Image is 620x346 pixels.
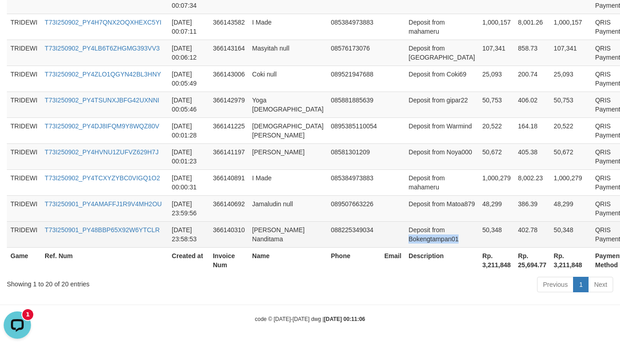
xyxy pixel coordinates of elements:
[514,143,550,169] td: 405.38
[514,40,550,66] td: 858.73
[255,316,365,322] small: code © [DATE]-[DATE] dwg |
[209,40,248,66] td: 366143164
[550,247,592,273] th: Rp. 3,211,848
[327,14,381,40] td: 085384973883
[168,195,209,221] td: [DATE] 23:59:56
[479,14,514,40] td: 1,000,157
[405,247,479,273] th: Description
[45,122,159,130] a: T73I250902_PY4DJ8IFQM9Y8WQZ80V
[7,66,41,92] td: TRIDEWI
[550,40,592,66] td: 107,341
[479,169,514,195] td: 1,000,279
[405,143,479,169] td: Deposit from Noya000
[327,247,381,273] th: Phone
[7,14,41,40] td: TRIDEWI
[168,143,209,169] td: [DATE] 00:01:23
[327,117,381,143] td: 0895385110054
[7,143,41,169] td: TRIDEWI
[168,117,209,143] td: [DATE] 00:01:28
[327,195,381,221] td: 089507663226
[479,247,514,273] th: Rp. 3,211,848
[550,169,592,195] td: 1,000,279
[550,117,592,143] td: 20,522
[327,169,381,195] td: 085384973883
[327,221,381,247] td: 088225349034
[514,14,550,40] td: 8,001.26
[168,14,209,40] td: [DATE] 00:07:11
[327,40,381,66] td: 08576173076
[209,195,248,221] td: 366140692
[45,174,160,182] a: T73I250902_PY4TCXYZYBC0VIGQ1O2
[537,277,573,292] a: Previous
[479,117,514,143] td: 20,522
[514,221,550,247] td: 402.78
[209,247,248,273] th: Invoice Num
[45,71,161,78] a: T73I250902_PY4ZLO1QGYN42BL3HNY
[7,195,41,221] td: TRIDEWI
[168,40,209,66] td: [DATE] 00:06:12
[550,92,592,117] td: 50,753
[405,195,479,221] td: Deposit from Matoa879
[45,45,160,52] a: T73I250902_PY4LB6T6ZHGMG393VV3
[479,195,514,221] td: 48,299
[479,92,514,117] td: 50,753
[405,14,479,40] td: Deposit from mahameru
[327,143,381,169] td: 08581301209
[381,247,405,273] th: Email
[550,221,592,247] td: 50,348
[550,143,592,169] td: 50,672
[7,247,41,273] th: Game
[248,14,327,40] td: I Made
[7,169,41,195] td: TRIDEWI
[479,40,514,66] td: 107,341
[405,40,479,66] td: Deposit from [GEOGRAPHIC_DATA]
[514,66,550,92] td: 200.74
[479,66,514,92] td: 25,093
[168,92,209,117] td: [DATE] 00:05:46
[327,66,381,92] td: 089521947688
[248,143,327,169] td: [PERSON_NAME]
[209,169,248,195] td: 366140891
[514,117,550,143] td: 164.18
[22,1,33,12] div: new message indicator
[209,221,248,247] td: 366140310
[588,277,613,292] a: Next
[209,92,248,117] td: 366142979
[248,40,327,66] td: Masyitah null
[209,14,248,40] td: 366143582
[550,14,592,40] td: 1,000,157
[479,143,514,169] td: 50,672
[324,316,365,322] strong: [DATE] 00:11:06
[514,195,550,221] td: 386.39
[327,92,381,117] td: 085881885639
[405,169,479,195] td: Deposit from mahameru
[514,92,550,117] td: 406.02
[45,200,162,208] a: T73I250901_PY4AMAFFJ1R9V4MH2OU
[248,221,327,247] td: [PERSON_NAME] Nanditama
[248,195,327,221] td: Jamaludin null
[209,66,248,92] td: 366143006
[479,221,514,247] td: 50,348
[7,276,252,289] div: Showing 1 to 20 of 20 entries
[514,169,550,195] td: 8,002.23
[45,226,160,234] a: T73I250901_PY48BBP65X92W6YTCLR
[45,19,161,26] a: T73I250902_PY4H7QNX2OQXHEXC5YI
[168,247,209,273] th: Created at
[7,117,41,143] td: TRIDEWI
[7,221,41,247] td: TRIDEWI
[248,117,327,143] td: [DEMOGRAPHIC_DATA][PERSON_NAME]
[405,66,479,92] td: Deposit from Coki69
[45,97,159,104] a: T73I250902_PY4TSUNXJBFG42UXNNI
[168,221,209,247] td: [DATE] 23:58:53
[405,221,479,247] td: Deposit from Bokengtampan01
[209,143,248,169] td: 366141197
[248,169,327,195] td: I Made
[405,117,479,143] td: Deposit from Warmind
[7,40,41,66] td: TRIDEWI
[550,195,592,221] td: 48,299
[209,117,248,143] td: 366141225
[168,66,209,92] td: [DATE] 00:05:49
[248,92,327,117] td: Yoga [DEMOGRAPHIC_DATA]
[573,277,589,292] a: 1
[7,92,41,117] td: TRIDEWI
